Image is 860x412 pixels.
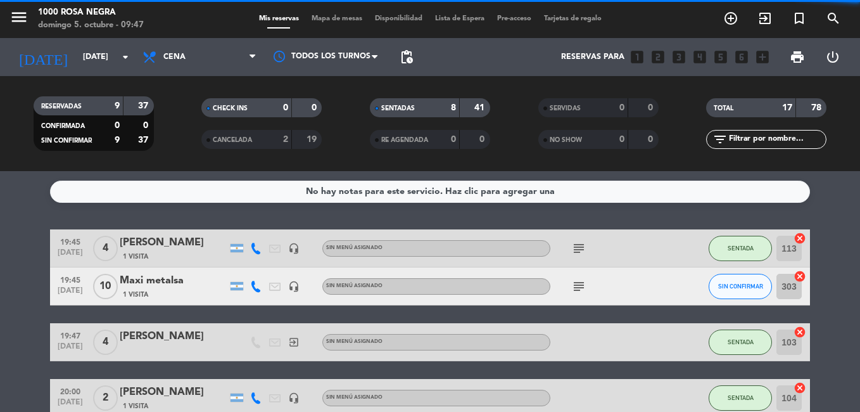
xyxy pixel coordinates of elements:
strong: 0 [619,135,624,144]
span: Sin menú asignado [326,283,383,288]
span: [DATE] [54,286,86,301]
div: [PERSON_NAME] [120,235,227,251]
span: Disponibilidad [369,15,429,22]
i: subject [571,241,586,256]
strong: 9 [115,136,120,145]
strong: 0 [143,121,151,130]
i: search [826,11,841,26]
strong: 41 [474,103,487,112]
i: looks_5 [712,49,729,65]
i: looks_one [629,49,645,65]
i: add_box [754,49,771,65]
span: 4 [93,330,118,355]
div: [PERSON_NAME] [120,384,227,401]
input: Filtrar por nombre... [728,132,826,146]
div: No hay notas para este servicio. Haz clic para agregar una [306,184,555,199]
button: SENTADA [709,385,772,411]
i: power_settings_new [825,49,840,65]
span: Sin menú asignado [326,339,383,344]
strong: 0 [312,103,319,112]
button: SENTADA [709,236,772,261]
span: CONFIRMADA [41,123,85,129]
span: Mapa de mesas [305,15,369,22]
span: 10 [93,274,118,299]
i: cancel [794,382,806,394]
i: looks_4 [692,49,708,65]
i: turned_in_not [792,11,807,26]
button: SIN CONFIRMAR [709,274,772,299]
span: 19:47 [54,328,86,342]
div: [PERSON_NAME] [120,328,227,345]
strong: 2 [283,135,288,144]
span: SIN CONFIRMAR [41,138,92,144]
i: headset_mic [288,243,300,254]
i: headset_mic [288,281,300,292]
strong: 37 [138,136,151,145]
span: 4 [93,236,118,261]
span: Pre-acceso [491,15,538,22]
strong: 0 [451,135,456,144]
span: Cena [163,53,186,61]
div: 1000 Rosa Negra [38,6,144,19]
i: headset_mic [288,392,300,404]
i: cancel [794,232,806,245]
strong: 37 [138,101,151,110]
strong: 0 [115,121,120,130]
i: filter_list [712,132,728,147]
strong: 9 [115,101,120,110]
span: 1 Visita [123,290,148,300]
strong: 0 [648,103,655,112]
span: Sin menú asignado [326,395,383,400]
strong: 0 [648,135,655,144]
span: Sin menú asignado [326,245,383,250]
span: SENTADA [728,338,754,345]
span: 20:00 [54,383,86,398]
span: 2 [93,385,118,411]
span: NO SHOW [550,137,582,143]
span: RE AGENDADA [381,137,428,143]
i: exit_to_app [288,337,300,348]
div: Maxi metalsa [120,273,227,289]
span: SERVIDAS [550,105,581,112]
strong: 0 [283,103,288,112]
button: SENTADA [709,330,772,355]
span: CHECK INS [213,105,248,112]
span: CANCELADA [213,137,252,143]
span: TOTAL [714,105,733,112]
i: arrow_drop_down [118,49,133,65]
strong: 0 [619,103,624,112]
i: subject [571,279,586,294]
span: print [790,49,805,65]
i: looks_3 [671,49,687,65]
i: cancel [794,326,806,338]
i: [DATE] [9,43,77,71]
i: cancel [794,270,806,283]
i: menu [9,8,28,27]
span: pending_actions [399,49,414,65]
span: Tarjetas de regalo [538,15,608,22]
div: LOG OUT [815,38,851,76]
span: [DATE] [54,248,86,263]
span: 19:45 [54,272,86,286]
span: SENTADAS [381,105,415,112]
i: add_circle_outline [723,11,738,26]
span: 19:45 [54,234,86,248]
span: SIN CONFIRMAR [718,283,763,290]
i: looks_6 [733,49,750,65]
strong: 17 [782,103,792,112]
i: exit_to_app [757,11,773,26]
span: Mis reservas [253,15,305,22]
i: looks_two [650,49,666,65]
span: 1 Visita [123,401,148,411]
span: SENTADA [728,245,754,252]
strong: 78 [811,103,824,112]
span: Lista de Espera [429,15,491,22]
div: domingo 5. octubre - 09:47 [38,19,144,32]
span: 1 Visita [123,252,148,262]
strong: 0 [479,135,487,144]
strong: 19 [307,135,319,144]
strong: 8 [451,103,456,112]
span: [DATE] [54,342,86,357]
span: Reservas para [561,53,624,61]
span: SENTADA [728,394,754,401]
